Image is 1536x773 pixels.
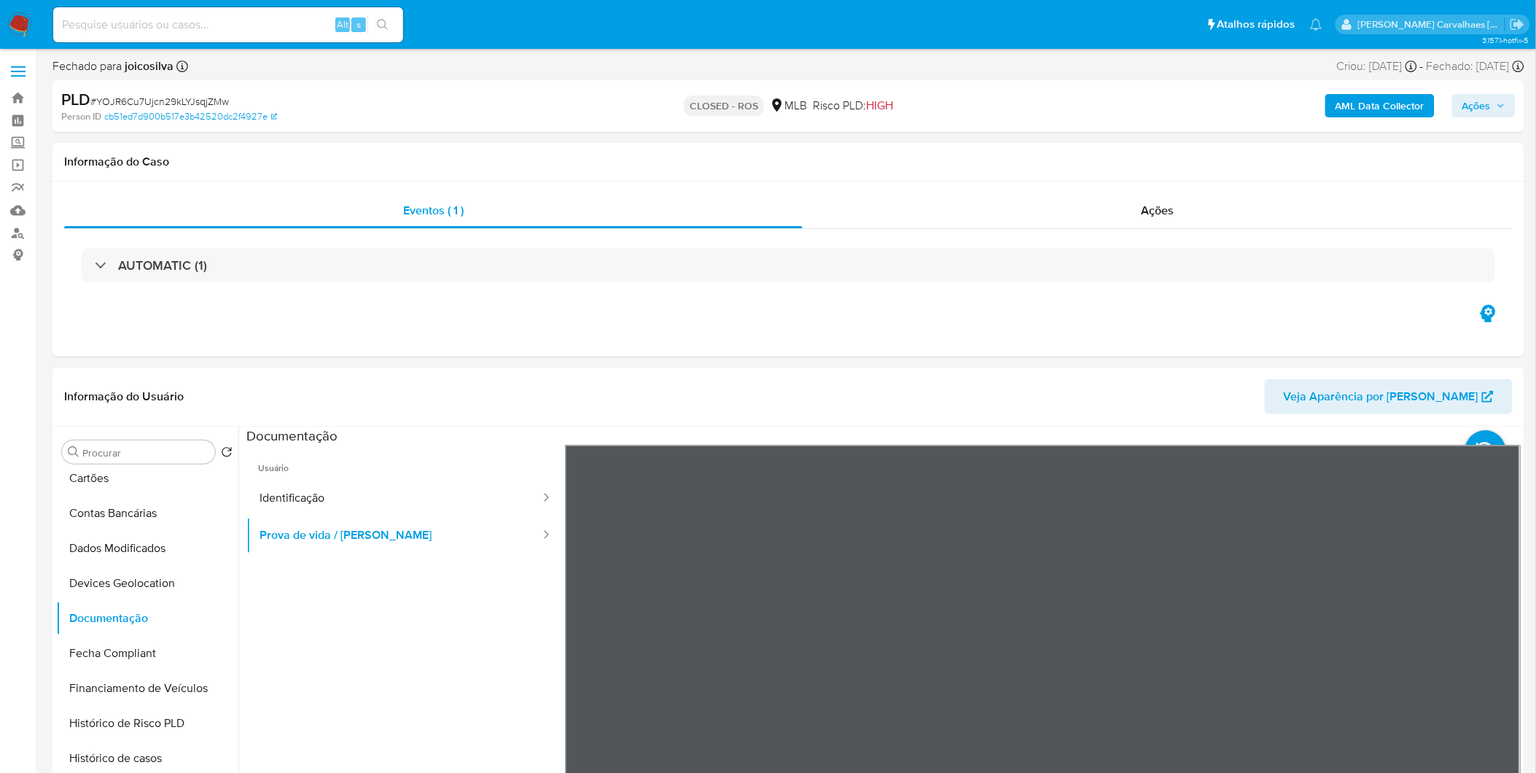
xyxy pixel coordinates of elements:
button: Histórico de Risco PLD [56,706,238,741]
div: Fechado: [DATE] [1427,58,1524,74]
span: Atalhos rápidos [1217,17,1295,32]
span: Alt [337,18,348,31]
button: Cartões [56,461,238,496]
button: Fecha Compliant [56,636,238,671]
button: Veja Aparência por [PERSON_NAME] [1265,379,1513,414]
b: joicosilva [122,58,174,74]
span: Ações [1462,94,1491,117]
p: CLOSED - ROS [684,96,764,116]
span: Eventos ( 1 ) [403,202,464,219]
div: Criou: [DATE] [1337,58,1417,74]
span: Veja Aparência por [PERSON_NAME] [1284,379,1478,414]
div: MLB [770,98,807,114]
div: AUTOMATIC (1) [82,249,1495,282]
span: s [356,18,361,31]
b: Person ID [61,110,101,123]
span: # YOJR6Cu7Ujcn29kLYJsqjZMw [90,94,229,109]
button: Procurar [68,446,79,458]
button: Financiamento de Veículos [56,671,238,706]
span: Risco PLD: [813,98,893,114]
span: Fechado para [52,58,174,74]
span: Ações [1141,202,1174,219]
button: Documentação [56,601,238,636]
h1: Informação do Caso [64,155,1513,169]
b: PLD [61,88,90,111]
a: Sair [1510,17,1525,32]
button: Ações [1452,94,1516,117]
button: Devices Geolocation [56,566,238,601]
p: sara.carvalhaes@mercadopago.com.br [1358,18,1505,31]
input: Pesquise usuários ou casos... [53,15,403,34]
span: HIGH [866,97,893,114]
button: AML Data Collector [1325,94,1435,117]
button: Retornar ao pedido padrão [221,446,233,462]
input: Procurar [82,446,209,459]
h3: AUTOMATIC (1) [118,257,207,273]
button: search-icon [367,15,397,35]
button: Dados Modificados [56,531,238,566]
b: AML Data Collector [1336,94,1424,117]
h1: Informação do Usuário [64,389,184,404]
a: Notificações [1310,18,1322,31]
span: - [1420,58,1424,74]
button: Contas Bancárias [56,496,238,531]
a: cb51ed7d900b517e3b42520dc2f4927e [104,110,277,123]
